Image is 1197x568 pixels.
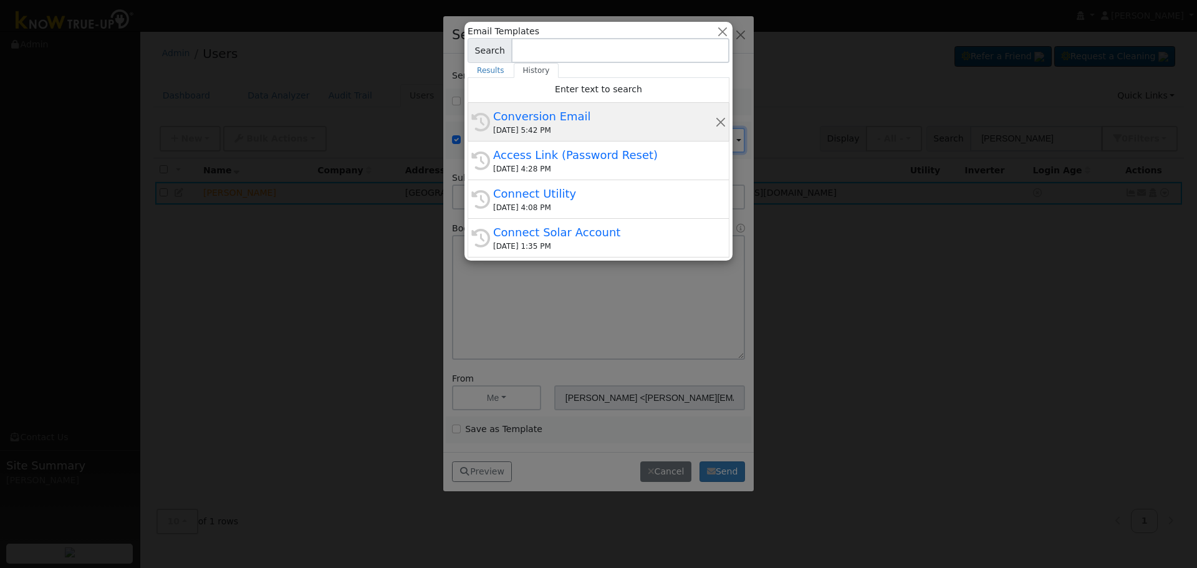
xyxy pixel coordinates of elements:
div: Access Link (Password Reset) [493,147,715,163]
div: Connect Solar Account [493,224,715,241]
div: [DATE] 1:35 PM [493,241,715,252]
a: History [514,63,559,78]
button: Remove this history [715,115,727,128]
div: [DATE] 4:08 PM [493,202,715,213]
a: Results [468,63,514,78]
span: Email Templates [468,25,539,38]
div: Conversion Email [493,108,715,125]
i: History [471,229,490,248]
div: Connect Utility [493,185,715,202]
div: [DATE] 4:28 PM [493,163,715,175]
i: History [471,113,490,132]
span: Enter text to search [555,84,642,94]
i: History [471,190,490,209]
i: History [471,152,490,170]
div: [DATE] 5:42 PM [493,125,715,136]
span: Search [468,38,512,63]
